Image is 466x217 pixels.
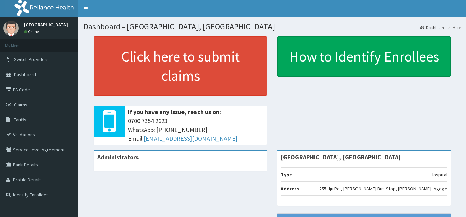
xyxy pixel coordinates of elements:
p: Hospital [431,171,447,178]
a: Online [24,29,40,34]
li: Here [446,25,461,30]
a: Dashboard [420,25,446,30]
h1: Dashboard - [GEOGRAPHIC_DATA], [GEOGRAPHIC_DATA] [84,22,461,31]
span: Claims [14,101,27,108]
b: Administrators [97,153,139,161]
b: Address [281,186,299,192]
b: Type [281,172,292,178]
a: [EMAIL_ADDRESS][DOMAIN_NAME] [144,135,237,143]
b: If you have any issue, reach us on: [128,108,221,116]
a: How to Identify Enrollees [277,36,451,77]
strong: [GEOGRAPHIC_DATA], [GEOGRAPHIC_DATA] [281,153,401,161]
span: Switch Providers [14,56,49,63]
p: [GEOGRAPHIC_DATA] [24,22,68,27]
a: Click here to submit claims [94,36,267,96]
span: 0700 7354 2623 WhatsApp: [PHONE_NUMBER] Email: [128,117,264,143]
img: User Image [3,21,19,36]
p: 255, Iju Rd., [PERSON_NAME] Bus Stop, [PERSON_NAME], Agege [319,185,447,192]
span: Dashboard [14,71,36,78]
span: Tariffs [14,117,26,123]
